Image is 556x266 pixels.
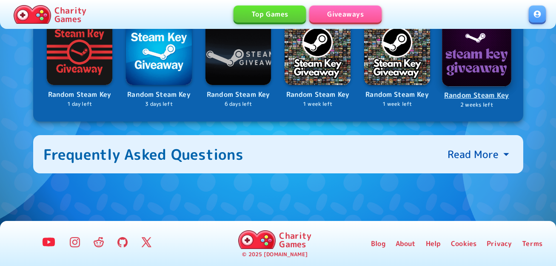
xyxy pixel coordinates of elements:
[234,6,306,23] a: Top Games
[364,19,430,108] a: LogoRandom Steam Key1 week left
[205,89,271,100] p: Random Steam Key
[364,100,430,108] p: 1 week left
[126,19,192,108] a: LogoRandom Steam Key3 days left
[443,18,510,109] a: LogoRandom Steam Key2 weeks left
[364,89,430,100] p: Random Steam Key
[242,251,307,259] p: © 2025 [DOMAIN_NAME]
[10,3,90,25] a: Charity Games
[443,101,510,109] p: 2 weeks left
[396,238,416,249] a: About
[205,19,271,85] img: Logo
[43,145,244,163] div: Frequently Asked Questions
[285,89,351,100] p: Random Steam Key
[448,147,499,161] p: Read More
[47,19,113,85] img: Logo
[205,100,271,108] p: 6 days left
[285,100,351,108] p: 1 week left
[442,17,511,86] img: Logo
[285,19,351,85] img: Logo
[54,6,86,23] p: Charity Games
[371,238,385,249] a: Blog
[235,229,314,251] a: Charity Games
[126,100,192,108] p: 3 days left
[309,6,382,23] a: Giveaways
[141,237,151,247] img: Twitter Logo
[126,89,192,100] p: Random Steam Key
[117,237,128,247] img: GitHub Logo
[47,89,113,100] p: Random Steam Key
[364,19,430,85] img: Logo
[426,238,441,249] a: Help
[47,100,113,108] p: 1 day left
[443,90,510,101] p: Random Steam Key
[70,237,80,247] img: Instagram Logo
[94,237,104,247] img: Reddit Logo
[238,230,276,249] img: Charity.Games
[522,238,542,249] a: Terms
[451,238,476,249] a: Cookies
[285,19,351,108] a: LogoRandom Steam Key1 week left
[14,5,51,24] img: Charity.Games
[205,19,271,108] a: LogoRandom Steam Key6 days left
[279,231,311,248] p: Charity Games
[487,238,512,249] a: Privacy
[33,135,523,173] button: Frequently Asked QuestionsRead More
[47,19,113,108] a: LogoRandom Steam Key1 day left
[126,19,192,85] img: Logo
